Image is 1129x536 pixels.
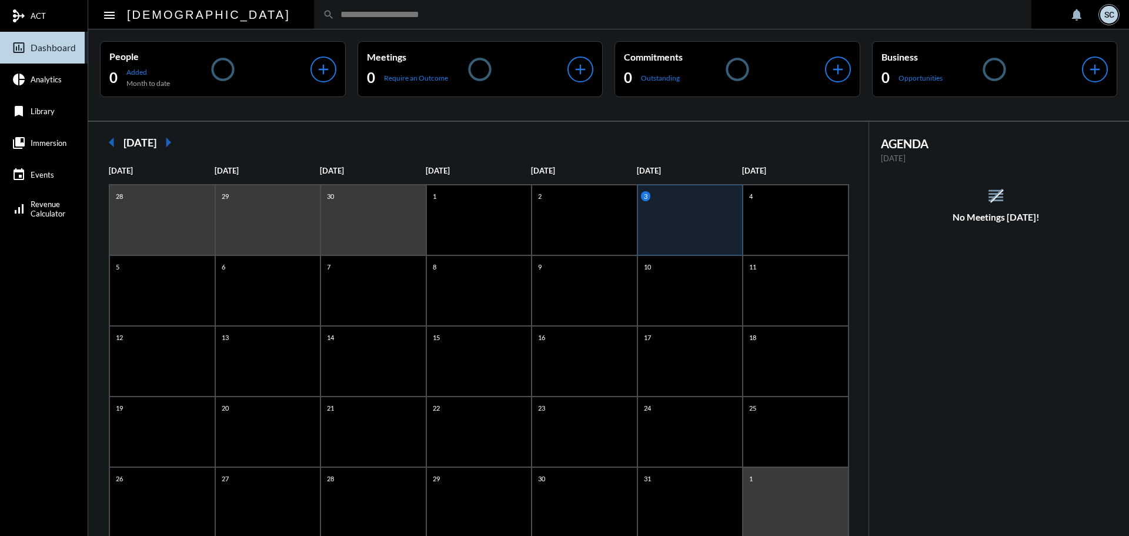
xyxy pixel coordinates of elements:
p: [DATE] [531,166,637,175]
p: [DATE] [426,166,532,175]
p: 19 [113,403,126,413]
p: 24 [641,403,654,413]
p: 1 [430,191,439,201]
span: Dashboard [31,42,76,53]
p: 8 [430,262,439,272]
span: Events [31,170,54,179]
h2: [DEMOGRAPHIC_DATA] [127,5,290,24]
h2: AGENDA [881,137,1112,151]
p: 28 [324,474,337,484]
mat-icon: arrow_right [156,131,180,154]
h5: No Meetings [DATE]! [869,212,1124,222]
p: 22 [430,403,443,413]
p: 29 [430,474,443,484]
p: 26 [113,474,126,484]
p: 28 [113,191,126,201]
span: Library [31,106,55,116]
p: 13 [219,332,232,342]
div: SC [1100,6,1118,24]
p: [DATE] [109,166,215,175]
p: 21 [324,403,337,413]
mat-icon: notifications [1070,8,1084,22]
p: 6 [219,262,228,272]
p: [DATE] [881,154,1112,163]
p: 29 [219,191,232,201]
button: Toggle sidenav [98,3,121,26]
mat-icon: bookmark [12,104,26,118]
mat-icon: arrow_left [100,131,123,154]
p: 31 [641,474,654,484]
p: 5 [113,262,122,272]
mat-icon: search [323,9,335,21]
p: 27 [219,474,232,484]
p: [DATE] [215,166,320,175]
p: 9 [535,262,545,272]
span: Analytics [31,75,62,84]
p: 3 [641,191,650,201]
mat-icon: pie_chart [12,72,26,86]
p: 30 [324,191,337,201]
mat-icon: signal_cellular_alt [12,202,26,216]
p: 17 [641,332,654,342]
p: 15 [430,332,443,342]
mat-icon: reorder [986,186,1006,205]
p: 1 [746,474,756,484]
h2: [DATE] [123,136,156,149]
p: 7 [324,262,333,272]
span: Immersion [31,138,66,148]
span: Revenue Calculator [31,199,65,218]
p: [DATE] [320,166,426,175]
p: 4 [746,191,756,201]
p: 18 [746,332,759,342]
mat-icon: insert_chart_outlined [12,41,26,55]
p: 12 [113,332,126,342]
mat-icon: event [12,168,26,182]
p: 20 [219,403,232,413]
p: 2 [535,191,545,201]
p: 25 [746,403,759,413]
mat-icon: collections_bookmark [12,136,26,150]
p: [DATE] [637,166,743,175]
p: 11 [746,262,759,272]
span: ACT [31,11,46,21]
mat-icon: Side nav toggle icon [102,8,116,22]
p: [DATE] [742,166,848,175]
p: 16 [535,332,548,342]
p: 23 [535,403,548,413]
mat-icon: mediation [12,9,26,23]
p: 30 [535,474,548,484]
p: 10 [641,262,654,272]
p: 14 [324,332,337,342]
